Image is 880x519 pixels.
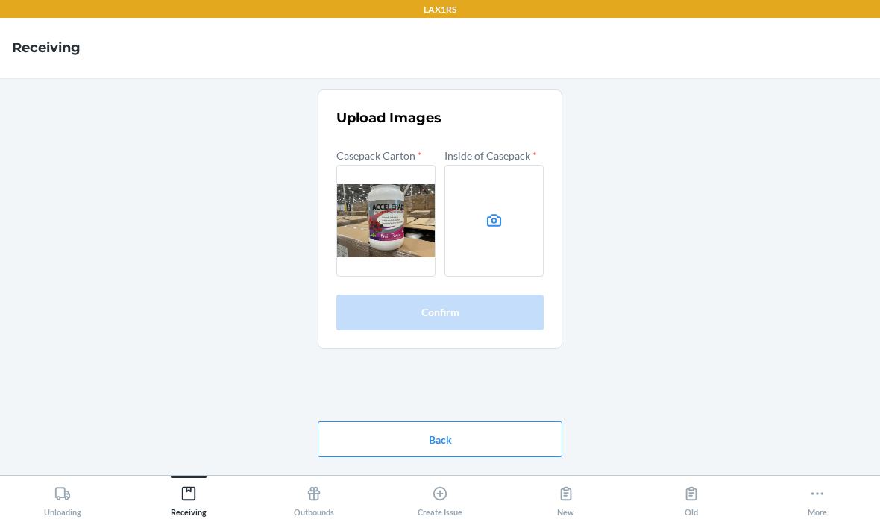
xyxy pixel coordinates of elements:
div: Receiving [171,479,207,517]
div: Outbounds [294,479,334,517]
label: Inside of Casepack [444,149,537,162]
button: Confirm [336,295,544,330]
label: Casepack Carton [336,149,422,162]
button: Create Issue [377,476,503,517]
div: New [557,479,574,517]
button: New [503,476,629,517]
div: More [808,479,827,517]
button: Outbounds [251,476,377,517]
button: Back [318,421,562,457]
div: Create Issue [418,479,462,517]
div: Unloading [44,479,81,517]
button: Old [629,476,755,517]
h4: Receiving [12,38,81,57]
button: More [754,476,880,517]
button: Receiving [126,476,252,517]
h3: Upload Images [336,108,544,128]
p: LAX1RS [424,3,456,16]
div: Old [683,479,700,517]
